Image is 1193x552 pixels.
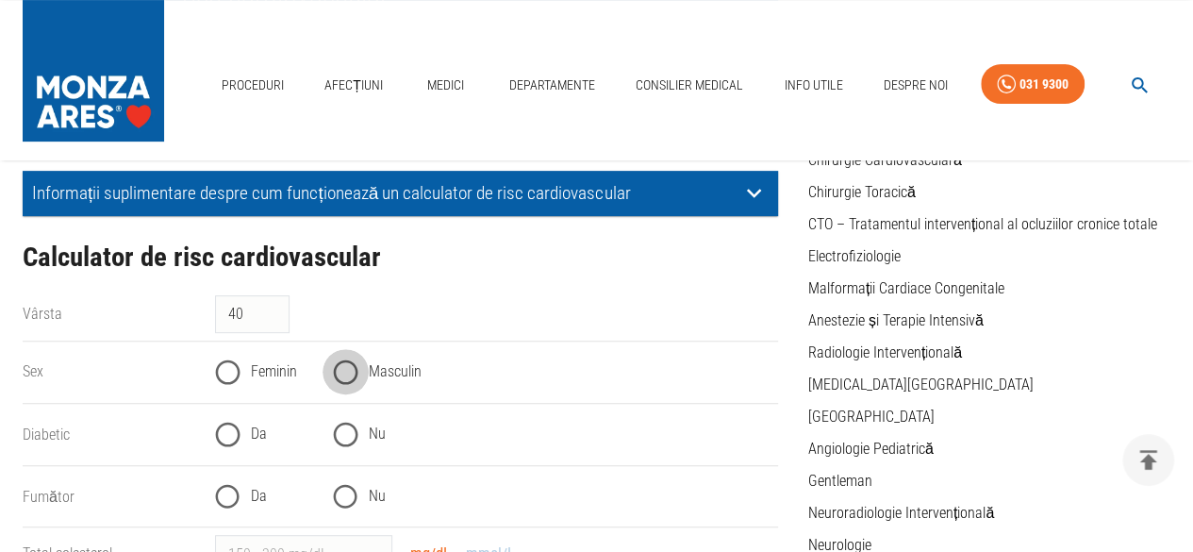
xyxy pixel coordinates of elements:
a: [GEOGRAPHIC_DATA] [808,408,935,426]
a: Electrofiziologie [808,247,901,265]
legend: Fumător [23,486,200,508]
div: 031 9300 [1019,73,1069,96]
span: Nu [369,423,386,445]
a: Consilier Medical [628,66,751,105]
a: [MEDICAL_DATA][GEOGRAPHIC_DATA] [808,376,1034,393]
span: Nu [369,485,386,508]
label: Vârsta [23,305,62,323]
a: Radiologie Intervențională [808,343,962,361]
a: Anestezie și Terapie Intensivă [808,311,984,329]
span: Masculin [369,360,422,383]
a: Medici [416,66,476,105]
a: Malformații Cardiace Congenitale [808,279,1004,297]
p: Informații suplimentare despre cum funcționează un calculator de risc cardiovascular [32,183,739,203]
a: Afecțiuni [317,66,390,105]
h2: Calculator de risc cardiovascular [23,243,778,273]
span: Da [251,423,267,445]
span: Feminin [251,360,297,383]
button: delete [1122,434,1174,486]
div: Informații suplimentare despre cum funcționează un calculator de risc cardiovascular [23,171,778,216]
div: diabetes [215,411,777,458]
a: Angiologie Pediatrică [808,440,934,458]
a: Gentleman [808,472,872,490]
a: Despre Noi [876,66,955,105]
label: Sex [23,362,43,380]
a: Info Utile [776,66,850,105]
a: 031 9300 [981,64,1085,105]
a: Proceduri [214,66,291,105]
a: Neuroradiologie Intervențională [808,504,994,522]
a: CTO – Tratamentul intervențional al ocluziilor cronice totale [808,215,1157,233]
div: smoking [215,474,777,520]
a: Chirurgie Toracică [808,183,916,201]
span: Da [251,485,267,508]
a: Departamente [502,66,603,105]
div: gender [215,349,777,395]
legend: Diabetic [23,424,200,445]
